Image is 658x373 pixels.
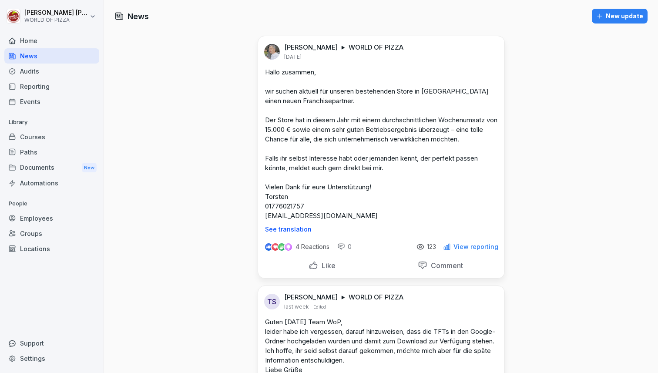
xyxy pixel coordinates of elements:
p: Like [318,261,336,270]
p: Comment [427,261,463,270]
p: [DATE] [284,54,302,60]
button: New update [592,9,648,24]
p: WORLD OF PIZZA [24,17,88,23]
p: [PERSON_NAME] [284,43,338,52]
div: New [82,163,97,173]
a: Locations [4,241,99,256]
p: [PERSON_NAME] [284,293,338,302]
p: View reporting [453,243,498,250]
a: Automations [4,175,99,191]
div: Documents [4,160,99,176]
div: Support [4,336,99,351]
img: celebrate [278,243,285,251]
a: Employees [4,211,99,226]
a: Home [4,33,99,48]
a: DocumentsNew [4,160,99,176]
a: News [4,48,99,64]
p: last week [284,303,309,310]
div: TS [264,294,280,309]
a: Reporting [4,79,99,94]
p: 123 [427,243,436,250]
p: Hallo zusammen, wir suchen aktuell für unseren bestehenden Store in [GEOGRAPHIC_DATA] einen neuen... [265,67,497,221]
p: [PERSON_NAME] [PERSON_NAME] [24,9,88,17]
a: Events [4,94,99,109]
a: Courses [4,129,99,144]
p: See translation [265,226,497,233]
a: Paths [4,144,99,160]
p: WORLD OF PIZZA [349,293,403,302]
p: WORLD OF PIZZA [349,43,403,52]
a: Settings [4,351,99,366]
p: People [4,197,99,211]
h1: News [128,10,149,22]
img: inspiring [285,243,292,251]
a: Groups [4,226,99,241]
p: 4 Reactions [295,243,329,250]
div: New update [596,11,643,21]
img: love [272,244,279,250]
img: in3w5lo2z519nrm9gbxqh89t.png [264,44,280,60]
a: Audits [4,64,99,79]
div: 0 [337,242,352,251]
p: Library [4,115,99,129]
p: Edited [313,303,326,310]
img: like [265,243,272,250]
